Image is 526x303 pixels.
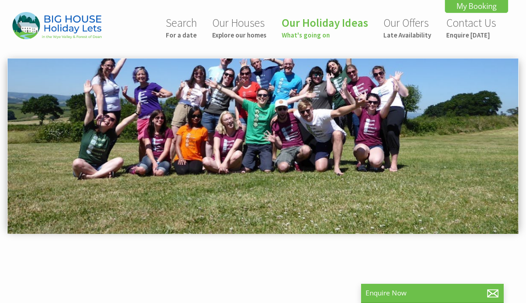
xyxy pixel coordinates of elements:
[383,31,431,39] small: Late Availability
[446,31,496,39] small: Enquire [DATE]
[212,31,267,39] small: Explore our homes
[446,16,496,39] a: Contact UsEnquire [DATE]
[366,288,499,298] p: Enquire Now
[282,31,368,39] small: What's going on
[282,16,368,39] a: Our Holiday IdeasWhat's going on
[212,16,267,39] a: Our HousesExplore our homes
[12,12,102,39] img: Big House Holiday Lets
[166,31,197,39] small: For a date
[166,16,197,39] a: SearchFor a date
[383,16,431,39] a: Our OffersLate Availability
